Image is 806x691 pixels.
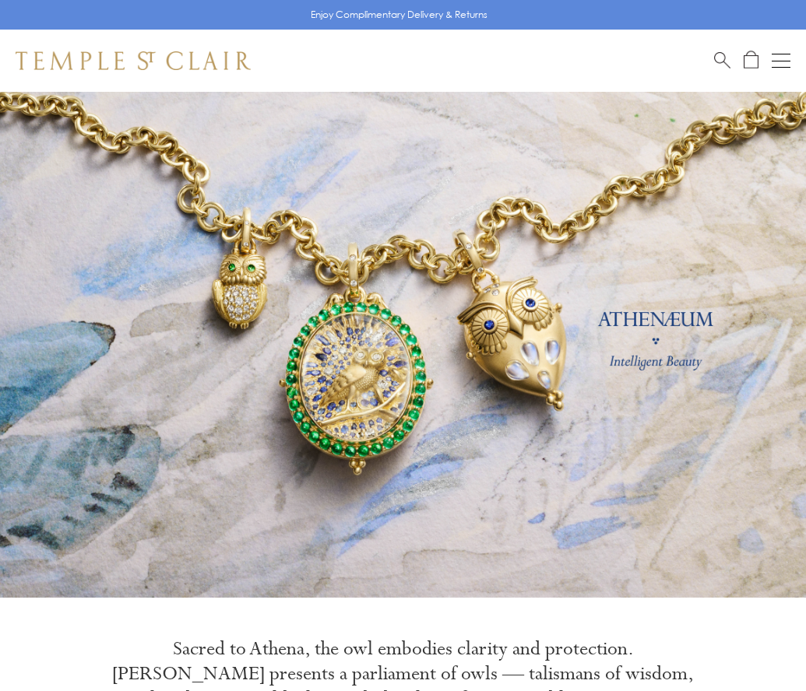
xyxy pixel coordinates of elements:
a: Search [714,51,730,70]
img: Temple St. Clair [16,51,251,70]
a: Open Shopping Bag [744,51,758,70]
button: Open navigation [772,51,790,70]
p: Enjoy Complimentary Delivery & Returns [311,7,487,23]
